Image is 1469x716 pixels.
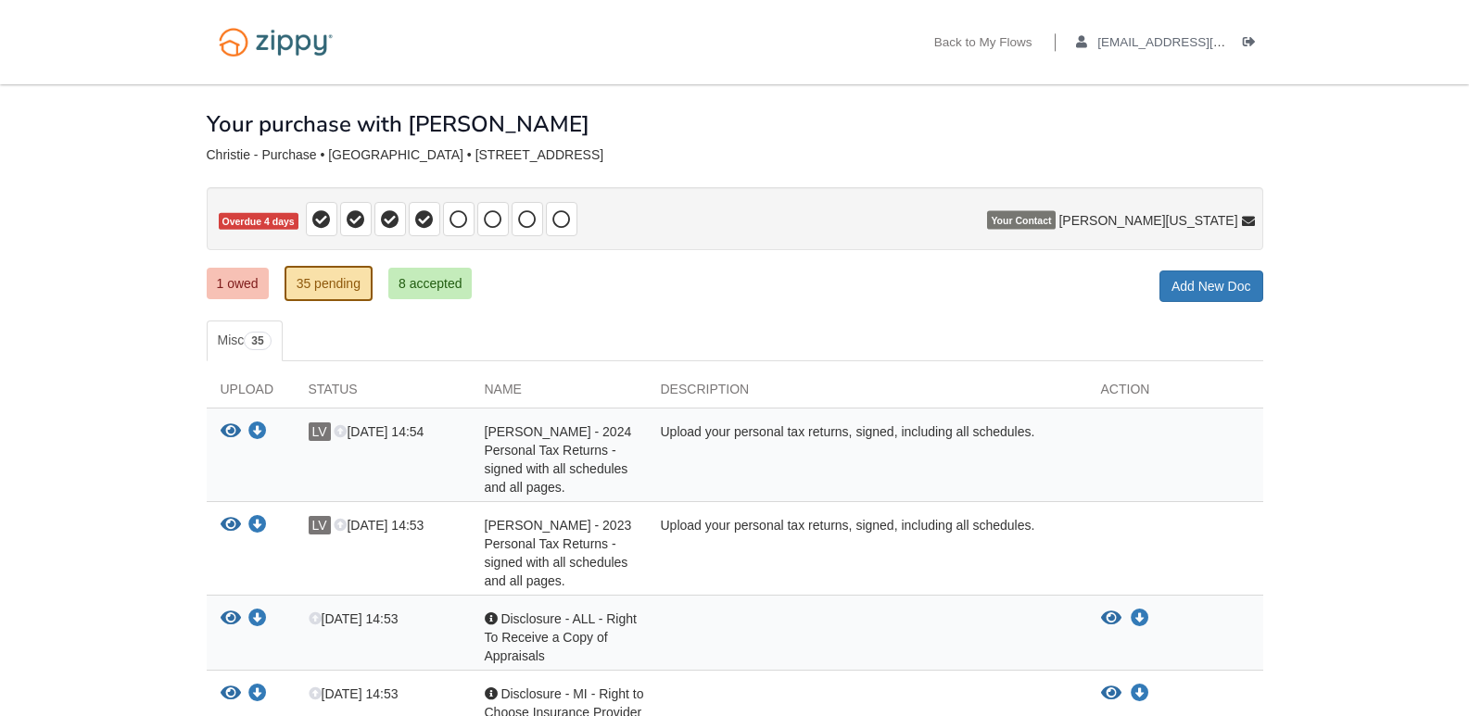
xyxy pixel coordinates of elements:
[244,332,271,350] span: 35
[207,147,1263,163] div: Christie - Purchase • [GEOGRAPHIC_DATA] • [STREET_ADDRESS]
[309,516,331,534] span: LV
[1243,35,1263,54] a: Log out
[1097,35,1310,49] span: drmomma789@aol.com
[1101,685,1121,703] button: View Disclosure - MI - Right to Choose Insurance Provider
[471,380,647,408] div: Name
[987,211,1055,230] span: Your Contact
[388,268,473,299] a: 8 accepted
[221,685,241,704] button: View Disclosure - MI - Right to Choose Insurance Provider
[207,19,345,66] img: Logo
[1101,609,1121,628] button: View Disclosure - ALL - Right To Receive a Copy of Appraisals
[248,519,267,534] a: Download Linda Vanassche - 2023 Personal Tax Returns - signed with all schedules and all pages.
[248,612,267,627] a: Download Disclosure - ALL - Right To Receive a Copy of Appraisals
[1131,611,1149,626] a: Download Disclosure - ALL - Right To Receive a Copy of Appraisals
[285,266,373,301] a: 35 pending
[485,518,632,588] span: [PERSON_NAME] - 2023 Personal Tax Returns - signed with all schedules and all pages.
[221,609,241,629] button: View Disclosure - ALL - Right To Receive a Copy of Appraisals
[334,424,424,439] span: [DATE] 14:54
[1159,270,1263,302] a: Add New Doc
[647,516,1087,590] div: Upload your personal tax returns, signed, including all schedules.
[207,380,295,408] div: Upload
[485,424,632,495] span: [PERSON_NAME] - 2024 Personal Tax Returns - signed with all schedules and all pages.
[219,213,298,231] span: Overdue 4 days
[485,611,637,663] span: Disclosure - ALL - Right To Receive a Copy of Appraisals
[647,380,1087,408] div: Description
[295,380,471,408] div: Status
[647,422,1087,496] div: Upload your personal tax returns, signed, including all schedules.
[248,687,267,702] a: Download Disclosure - MI - Right to Choose Insurance Provider
[934,35,1032,54] a: Back to My Flows
[248,425,267,440] a: Download Linda Vanassche - 2024 Personal Tax Returns - signed with all schedules and all pages.
[334,518,424,533] span: [DATE] 14:53
[1058,211,1237,230] span: [PERSON_NAME][US_STATE]
[1131,686,1149,701] a: Download Disclosure - MI - Right to Choose Insurance Provider
[221,422,241,442] button: View Linda Vanassche - 2024 Personal Tax Returns - signed with all schedules and all pages.
[207,268,269,299] a: 1 owed
[207,320,283,361] a: Misc
[309,422,331,441] span: LV
[309,686,399,701] span: [DATE] 14:53
[207,112,589,136] h1: Your purchase with [PERSON_NAME]
[1076,35,1311,54] a: edit profile
[221,516,241,535] button: View Linda Vanassche - 2023 Personal Tax Returns - signed with all schedules and all pages.
[1087,380,1263,408] div: Action
[309,611,399,626] span: [DATE] 14:53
